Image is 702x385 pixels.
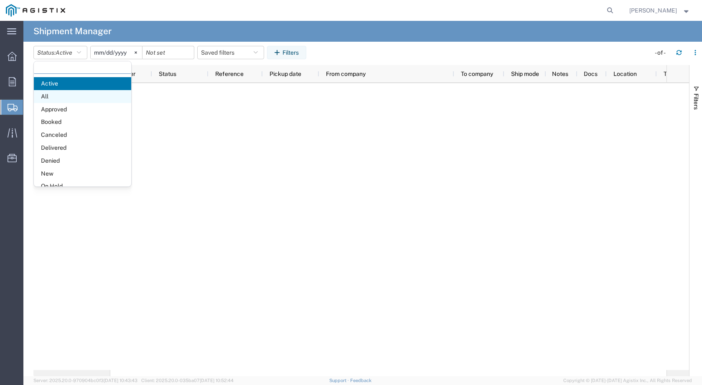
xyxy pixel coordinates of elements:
[142,46,194,59] input: Not set
[350,378,371,383] a: Feedback
[104,378,137,383] span: [DATE] 10:43:43
[461,70,493,77] span: To company
[34,128,131,141] span: Canceled
[33,46,87,59] button: Status:Active
[34,180,131,193] span: On Hold
[563,377,692,384] span: Copyright © [DATE]-[DATE] Agistix Inc., All Rights Reserved
[693,93,699,110] span: Filters
[584,70,598,77] span: Docs
[629,6,677,15] span: Alberto Quezada
[34,167,131,180] span: New
[629,5,691,15] button: [PERSON_NAME]
[270,70,301,77] span: Pickup date
[613,70,637,77] span: Location
[200,378,234,383] span: [DATE] 10:52:44
[34,90,131,103] span: All
[511,70,539,77] span: Ship mode
[34,77,131,90] span: Active
[6,4,65,17] img: logo
[267,46,306,59] button: Filters
[141,378,234,383] span: Client: 2025.20.0-035ba07
[33,21,112,42] h4: Shipment Manager
[215,70,244,77] span: Reference
[34,141,131,154] span: Delivered
[159,70,176,77] span: Status
[326,70,366,77] span: From company
[329,378,350,383] a: Support
[56,49,72,56] span: Active
[34,103,131,116] span: Approved
[197,46,264,59] button: Saved filters
[34,154,131,167] span: Denied
[91,46,142,59] input: Not set
[33,378,137,383] span: Server: 2025.20.0-970904bc0f3
[34,116,131,128] span: Booked
[552,70,568,77] span: Notes
[655,48,669,57] div: - of -
[664,70,676,77] span: Type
